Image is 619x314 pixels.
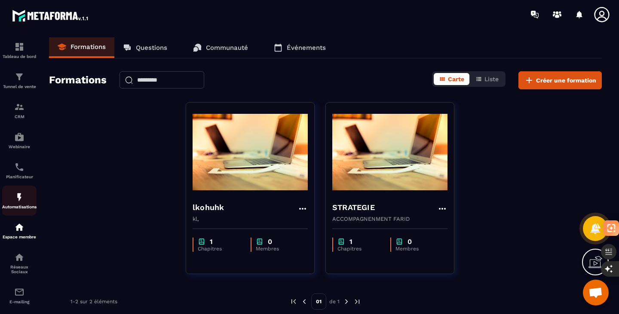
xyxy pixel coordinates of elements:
p: CRM [2,114,37,119]
img: automations [14,132,25,142]
p: Webinaire [2,144,37,149]
a: automationsautomationsWebinaire [2,125,37,155]
a: Ouvrir le chat [583,280,609,305]
p: Membres [256,246,299,252]
a: Événements [265,37,334,58]
img: prev [300,298,308,305]
a: formation-backgroundSTRATEGIEACCOMPAGNENMENT FARIDchapter1Chapitreschapter0Membres [325,102,465,285]
p: kl, [193,216,308,222]
img: logo [12,8,89,23]
span: Créer une formation [536,76,596,85]
img: next [343,298,350,305]
button: Créer une formation [518,71,602,89]
img: automations [14,192,25,202]
p: 0 [268,238,272,246]
img: social-network [14,252,25,262]
p: Réseaux Sociaux [2,265,37,274]
span: Liste [484,76,499,82]
p: Tableau de bord [2,54,37,59]
img: email [14,287,25,297]
img: next [353,298,361,305]
a: formationformationTunnel de vente [2,65,37,95]
p: Tunnel de vente [2,84,37,89]
img: formation-background [332,109,447,195]
p: Automatisations [2,204,37,209]
a: automationsautomationsAutomatisations [2,186,37,216]
img: prev [290,298,297,305]
p: 0 [408,238,412,246]
p: 1 [210,238,213,246]
a: automationsautomationsEspace membre [2,216,37,246]
button: Carte [434,73,469,85]
h4: lkohuhk [193,201,224,213]
h4: STRATEGIE [332,201,375,213]
p: Formations [70,43,106,51]
p: E-mailing [2,299,37,304]
a: formation-backgroundlkohuhkkl,chapter1Chapitreschapter0Membres [186,102,325,285]
img: scheduler [14,162,25,172]
img: chapter [198,238,205,246]
img: formation [14,42,25,52]
button: Liste [470,73,504,85]
a: Communauté [184,37,257,58]
a: social-networksocial-networkRéseaux Sociaux [2,246,37,280]
p: Événements [287,44,326,52]
img: chapter [256,238,264,246]
a: formationformationCRM [2,95,37,125]
p: Membres [395,246,439,252]
p: 1-2 sur 2 éléments [70,299,117,305]
img: automations [14,222,25,232]
a: Questions [114,37,176,58]
p: 1 [349,238,352,246]
p: de 1 [329,298,340,305]
a: formationformationTableau de bord [2,35,37,65]
p: Planificateur [2,174,37,179]
p: Chapitres [337,246,382,252]
img: formation-background [193,109,308,195]
p: Espace membre [2,235,37,239]
a: schedulerschedulerPlanificateur [2,155,37,186]
p: Communauté [206,44,248,52]
p: 01 [311,293,326,310]
h2: Formations [49,71,107,89]
p: Chapitres [198,246,242,252]
span: Carte [448,76,464,82]
img: formation [14,72,25,82]
a: Formations [49,37,114,58]
img: chapter [337,238,345,246]
a: emailemailE-mailing [2,280,37,311]
p: Questions [136,44,167,52]
img: formation [14,102,25,112]
img: chapter [395,238,403,246]
p: ACCOMPAGNENMENT FARID [332,216,447,222]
